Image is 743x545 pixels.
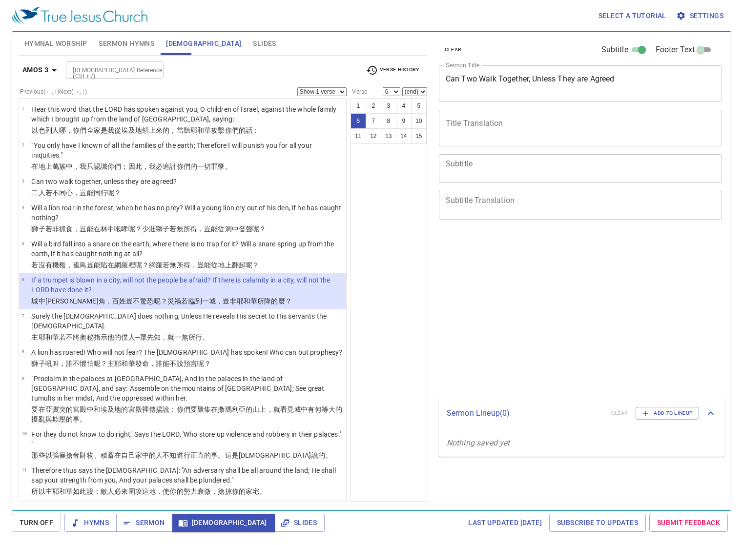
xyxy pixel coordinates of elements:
button: 14 [396,128,412,144]
wh759: 裡傳揚 [31,405,342,423]
wh3069: 如此說 [73,487,266,495]
wh3372: 呢？主 [94,360,211,367]
button: 7 [366,113,381,129]
wh776: ，使你的勢力 [156,487,266,495]
wh4940: 中，我只認識 [66,162,232,170]
wh8085: 耶和華 [190,126,260,134]
wh559: ：敵人 [94,487,267,495]
wh6485: 你們的一切罪孽 [177,162,232,170]
p: 要在亞實突 [31,404,343,424]
button: Hymns [64,514,117,532]
wh5650: ─眾先知 [135,333,209,341]
wh3069: 若不將奧秘 [59,333,209,341]
p: Hear this word that the LORD has spoken against you, O children of Israel, against the whole fami... [31,104,343,124]
wh127: 萬族 [52,162,232,170]
span: Settings [678,10,723,22]
span: Verse History [366,64,419,76]
wh759: 。 [259,487,266,495]
button: clear [439,44,468,56]
p: 所以主 [31,486,343,496]
wh6213: 的麼？ [271,297,291,305]
span: 3 [21,178,24,183]
wh7580: ？少壯獅子 [135,225,267,233]
p: Therefore thus says the [DEMOGRAPHIC_DATA]: "An adversary shall be all around the land; He shall ... [31,465,343,485]
wh5971: 豈不驚恐 [126,297,292,305]
button: 8 [381,113,396,129]
span: Slides [282,517,317,529]
wh5439: 這地 [142,487,267,495]
span: [DEMOGRAPHIC_DATA] [180,517,267,529]
wh5229: 。這是[DEMOGRAPHIC_DATA] [218,451,332,459]
wh7782: ，百姓 [105,297,292,305]
button: Select a tutorial [595,7,670,25]
wh6217: 。 [80,415,86,423]
wh136: 耶和華 [114,360,211,367]
wh8085: 說 [31,405,342,423]
wh5475: 指示 [94,333,209,341]
span: Subtitle [601,44,628,56]
wh559: ：你們要聚集 [31,405,342,423]
wh3293: 咆哮呢 [114,225,266,233]
span: 7 [21,313,24,318]
wh6963: ？ [259,225,266,233]
wh2964: ，豈能在林中 [73,225,266,233]
span: 4 [21,204,24,210]
span: [DEMOGRAPHIC_DATA] [166,38,241,50]
button: 12 [366,128,381,144]
span: Sermon [124,517,165,529]
p: Will a bird fall into a snare on the earth, where there is no trap for it? Will a snare spring up... [31,239,343,259]
wh4585: 發聲呢 [239,225,267,233]
wh5012: 呢？ [197,360,211,367]
wh6341: 裡呢？網羅 [128,261,260,269]
p: 城中 [31,296,343,306]
button: 3 [381,98,396,114]
wh5927: 的，當聽 [163,126,259,134]
p: "Proclaim in the palaces at [GEOGRAPHIC_DATA], And in the palaces in the land of [GEOGRAPHIC_DATA... [31,374,343,403]
p: For they do not know to do right,' Says the LORD, 'Who store up violence and robbery in their pal... [31,429,343,449]
wh5927: ？ [252,261,259,269]
wh1697: 行 [195,333,209,341]
wh1696: ，誰能不說預言 [149,360,211,367]
iframe: from-child [435,230,667,393]
p: If a trumpet is blown in a city, will not the people be afraid? If there is calamity in a city, w... [31,275,343,295]
wh6341: 若無所 [163,261,259,269]
button: 2 [366,98,381,114]
p: Can two walk together, unless they are agreed? [31,177,177,186]
p: 主 [31,332,343,342]
wh7451: 若臨到一城 [181,297,291,305]
wh962: 你的家宅 [232,487,267,495]
span: clear [445,45,462,54]
wh795: 的宮殿中 [31,405,342,423]
span: 11 [21,467,27,472]
wh7227: 擾亂 [31,415,86,423]
span: Add to Lineup [642,409,693,418]
wh3068: 所降 [257,297,292,305]
p: 在地上 [31,161,343,171]
wh776: 領上來 [142,126,260,134]
span: Turn Off [20,517,53,529]
wh1540: 他的僕人 [107,333,209,341]
i: Nothing saved yet [447,438,510,447]
wh738: 若非抓食 [45,225,267,233]
wh1115: 所得 [184,225,267,233]
button: Slides [274,514,325,532]
p: A lion has roared! Who will not fear? The [DEMOGRAPHIC_DATA] has spoken! Who can but prophesy? [31,347,342,357]
button: 4 [396,98,412,114]
wh6213: 。 [202,333,209,341]
wh4940: 是我從埃及 [101,126,259,134]
span: 8 [21,349,24,354]
wh3920: ，豈能從地上 [190,261,260,269]
p: 以色列 [31,125,343,135]
p: Surely the [DEMOGRAPHIC_DATA] does nothing, Unless He reveals His secret to His servants the [DEM... [31,311,343,331]
wh3212: ？ [114,189,121,197]
span: Hymns [72,517,109,529]
wh3920: 得 [184,261,260,269]
wh1697: ： [252,126,259,134]
wh776: 的宮殿 [31,405,342,423]
button: [DEMOGRAPHIC_DATA] [172,514,275,532]
wh7580: ，誰不 [59,360,211,367]
wh136: 耶和華 [52,487,267,495]
wh6833: 豈能陷 [87,261,260,269]
wh1121: 哪，你們全家 [59,126,259,134]
wh6213: 正直的事 [190,451,332,459]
